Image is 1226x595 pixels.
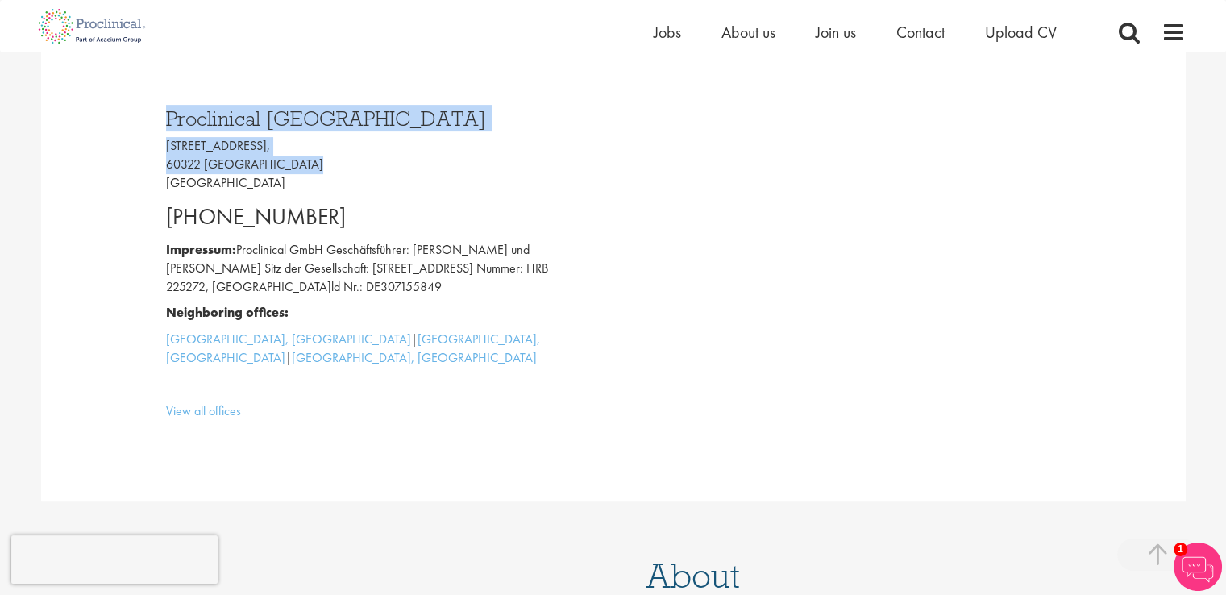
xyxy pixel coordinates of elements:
a: [GEOGRAPHIC_DATA], [GEOGRAPHIC_DATA] [166,331,411,347]
b: Neighboring offices: [166,304,289,321]
p: [PHONE_NUMBER] [166,201,601,233]
span: 1 [1174,543,1187,556]
a: Contact [896,22,945,43]
a: [GEOGRAPHIC_DATA], [GEOGRAPHIC_DATA] [166,331,540,366]
h3: Proclinical [GEOGRAPHIC_DATA] [166,108,601,129]
a: [GEOGRAPHIC_DATA], [GEOGRAPHIC_DATA] [292,349,537,366]
a: View all offices [166,402,241,419]
p: [STREET_ADDRESS], 60322 [GEOGRAPHIC_DATA] [GEOGRAPHIC_DATA] [166,137,601,193]
a: About us [721,22,775,43]
b: Impressum: [166,241,236,258]
p: Proclinical GmbH Geschäftsführer: [PERSON_NAME] und [PERSON_NAME] Sitz der Gesellschaft: [STREET_... [166,241,601,297]
a: Jobs [654,22,681,43]
p: | | [166,331,601,368]
iframe: reCAPTCHA [11,535,218,584]
img: Chatbot [1174,543,1222,591]
a: Upload CV [985,22,1057,43]
a: Join us [816,22,856,43]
